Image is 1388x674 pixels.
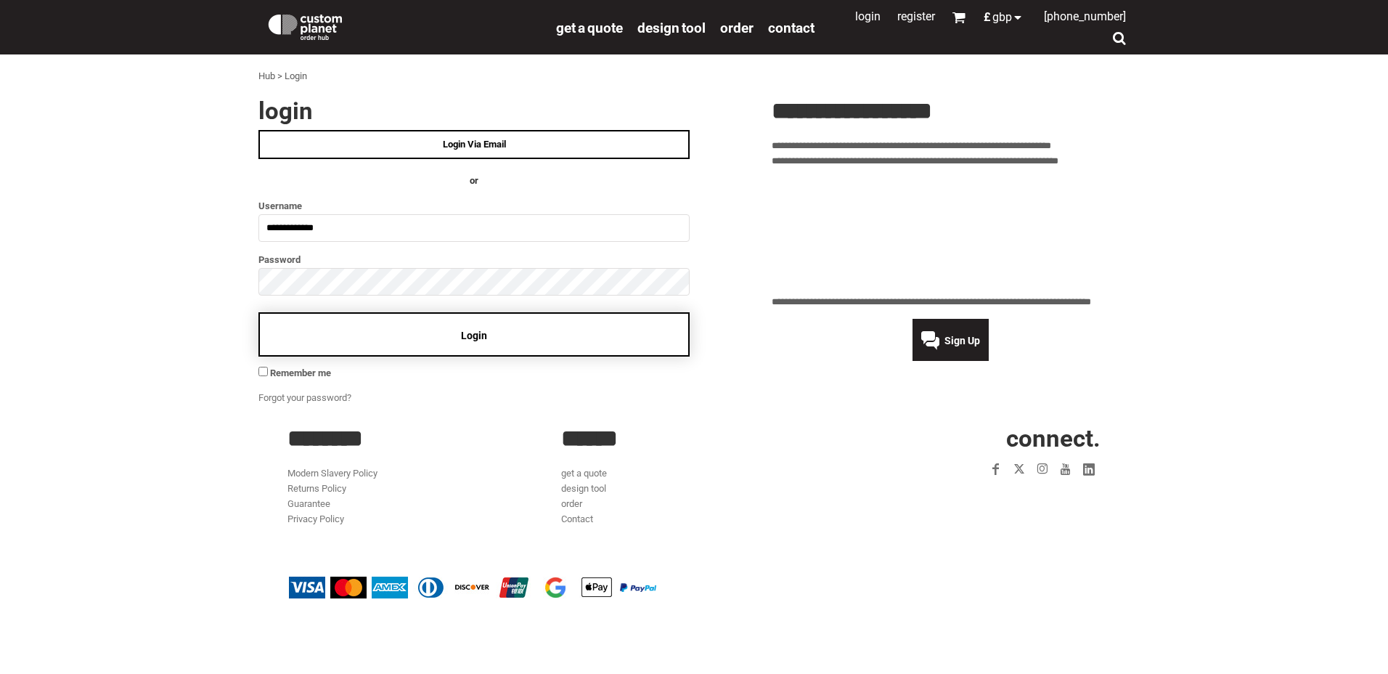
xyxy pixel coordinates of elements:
[258,99,690,123] h2: Login
[768,19,815,36] a: Contact
[720,20,754,36] span: order
[258,130,690,159] a: Login Via Email
[556,19,623,36] a: get a quote
[772,177,1130,286] iframe: Customer reviews powered by Trustpilot
[836,426,1101,450] h2: CONNECT.
[637,19,706,36] a: design tool
[620,583,656,592] img: PayPal
[561,483,606,494] a: design tool
[258,251,690,268] label: Password
[768,20,815,36] span: Contact
[258,70,275,81] a: Hub
[900,490,1101,507] iframe: Customer reviews powered by Trustpilot
[556,20,623,36] span: get a quote
[443,139,506,150] span: Login Via Email
[287,483,346,494] a: Returns Policy
[413,577,449,598] img: Diners Club
[258,4,549,47] a: Custom Planet
[330,577,367,598] img: Mastercard
[287,468,377,479] a: Modern Slavery Policy
[579,577,615,598] img: Apple Pay
[258,367,268,376] input: Remember me
[258,198,690,214] label: Username
[984,12,992,23] span: £
[561,498,582,509] a: order
[285,69,307,84] div: Login
[270,368,331,378] span: Remember me
[258,392,351,403] a: Forgot your password?
[855,9,881,23] a: Login
[561,513,593,524] a: Contact
[637,20,706,36] span: design tool
[561,468,607,479] a: get a quote
[287,498,330,509] a: Guarantee
[992,12,1012,23] span: GBP
[1044,9,1126,23] span: [PHONE_NUMBER]
[289,577,325,598] img: Visa
[454,577,491,598] img: Discover
[287,513,344,524] a: Privacy Policy
[277,69,282,84] div: >
[258,174,690,189] h4: OR
[537,577,573,598] img: Google Pay
[944,335,980,346] span: Sign Up
[897,9,935,23] a: Register
[720,19,754,36] a: order
[266,11,345,40] img: Custom Planet
[461,330,487,341] span: Login
[496,577,532,598] img: China UnionPay
[372,577,408,598] img: American Express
